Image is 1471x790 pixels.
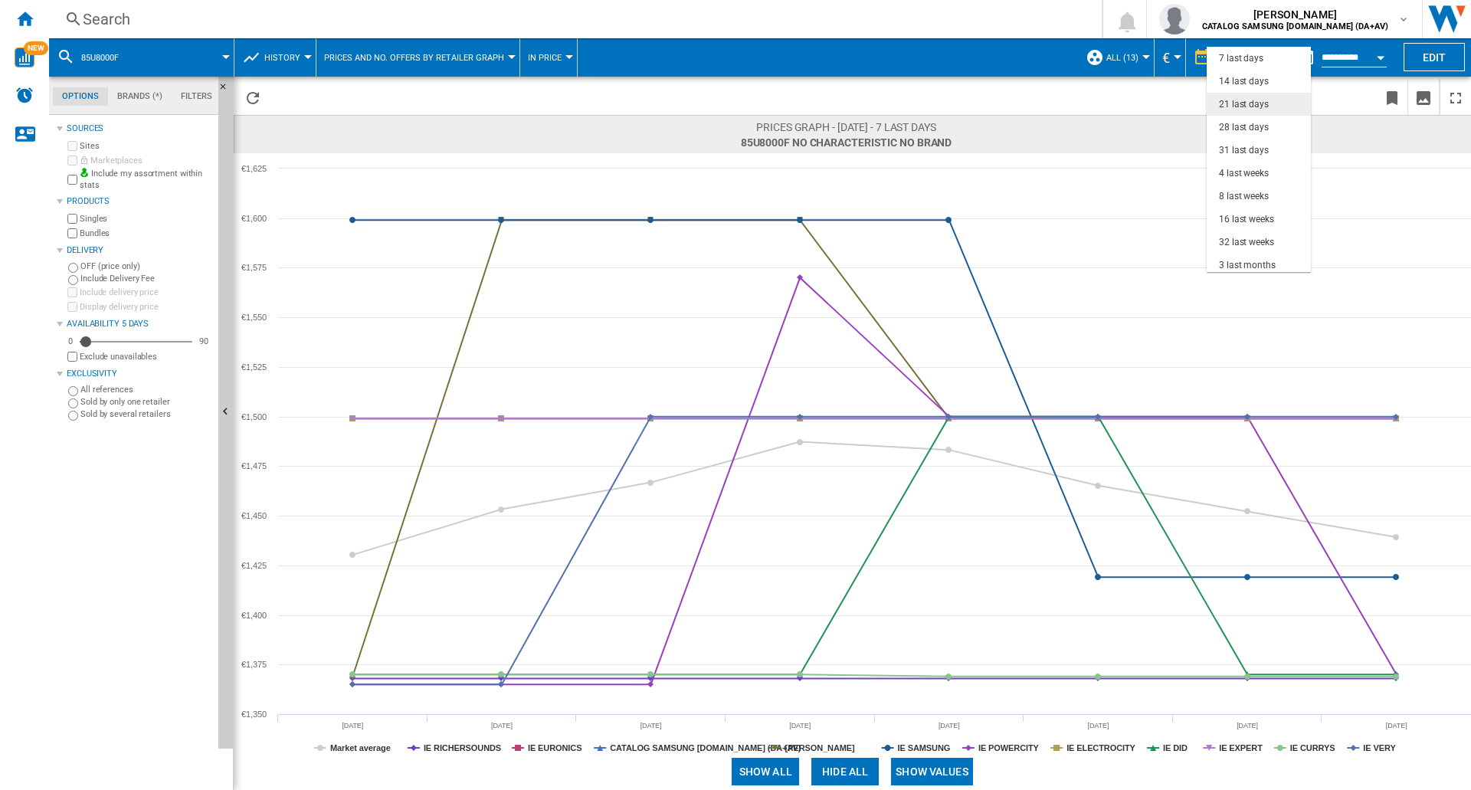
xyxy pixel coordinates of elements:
[1219,167,1269,180] div: 4 last weeks
[1219,121,1269,134] div: 28 last days
[1219,236,1274,249] div: 32 last weeks
[1219,190,1269,203] div: 8 last weeks
[1219,144,1269,157] div: 31 last days
[1219,75,1269,88] div: 14 last days
[1219,98,1269,111] div: 21 last days
[1219,52,1263,65] div: 7 last days
[1219,259,1276,272] div: 3 last months
[1219,213,1274,226] div: 16 last weeks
